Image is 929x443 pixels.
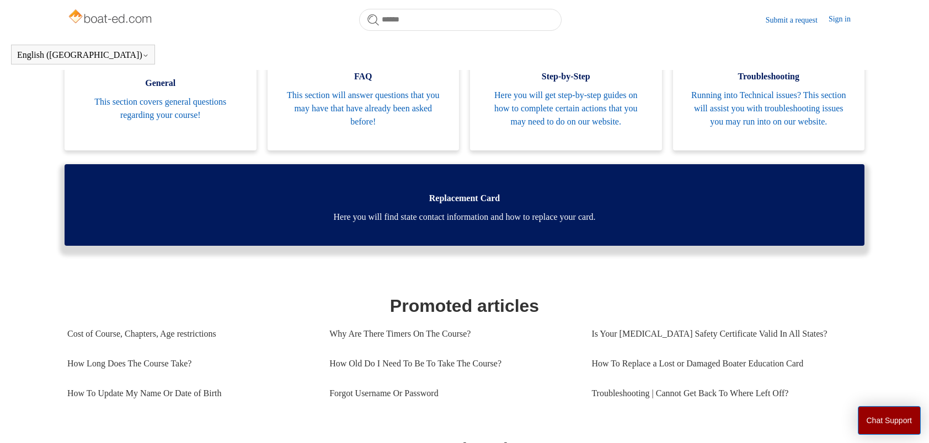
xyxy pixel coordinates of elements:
[284,89,443,128] span: This section will answer questions that you may have that have already been asked before!
[67,7,155,29] img: Boat-Ed Help Center home page
[67,319,313,349] a: Cost of Course, Chapters, Age restrictions
[359,9,562,31] input: Search
[81,210,848,224] span: Here you will find state contact information and how to replace your card.
[487,89,645,128] span: Here you will get step-by-step guides on how to complete certain actions that you may need to do ...
[67,349,313,379] a: How Long Does The Course Take?
[268,42,460,150] a: FAQ This section will answer questions that you may have that have already been asked before!
[690,89,848,128] span: Running into Technical issues? This section will assist you with troubleshooting issues you may r...
[858,406,921,435] button: Chat Support
[329,349,575,379] a: How Old Do I Need To Be To Take The Course?
[81,77,240,90] span: General
[65,42,257,150] a: General This section covers general questions regarding your course!
[829,13,862,26] a: Sign in
[470,42,662,150] a: Step-by-Step Here you will get step-by-step guides on how to complete certain actions that you ma...
[67,379,313,408] a: How To Update My Name Or Date of Birth
[65,164,864,246] a: Replacement Card Here you will find state contact information and how to replace your card.
[673,42,865,150] a: Troubleshooting Running into Technical issues? This section will assist you with troubleshooting ...
[17,50,149,60] button: English ([GEOGRAPHIC_DATA])
[284,70,443,83] span: FAQ
[487,70,645,83] span: Step-by-Step
[329,379,575,408] a: Forgot Username Or Password
[591,349,853,379] a: How To Replace a Lost or Damaged Boater Education Card
[67,293,862,319] h1: Promoted articles
[690,70,848,83] span: Troubleshooting
[591,319,853,349] a: Is Your [MEDICAL_DATA] Safety Certificate Valid In All States?
[766,14,829,26] a: Submit a request
[81,192,848,205] span: Replacement Card
[81,95,240,122] span: This section covers general questions regarding your course!
[329,319,575,349] a: Why Are There Timers On The Course?
[591,379,853,408] a: Troubleshooting | Cannot Get Back To Where Left Off?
